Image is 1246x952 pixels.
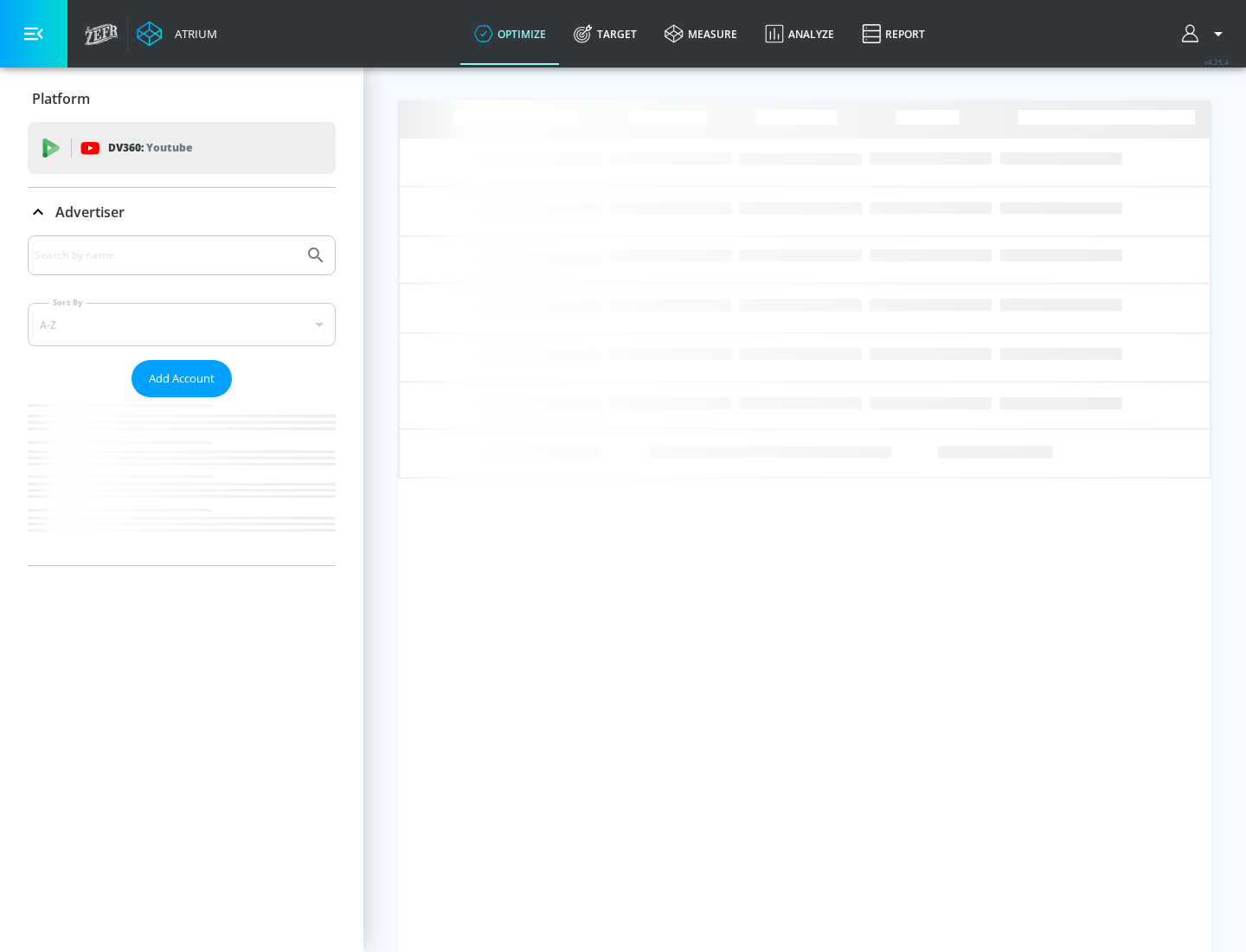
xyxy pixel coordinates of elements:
div: A-Z [28,303,336,346]
div: Advertiser [28,188,336,236]
button: Add Account [132,360,232,397]
div: Atrium [168,26,217,42]
p: Platform [32,89,90,108]
a: measure [651,3,751,65]
input: Search by name [35,244,297,267]
a: Analyze [751,3,848,65]
span: v 4.25.4 [1204,57,1229,67]
p: DV360: [108,138,192,158]
span: Add Account [149,369,215,389]
nav: list of Advertiser [28,397,336,565]
label: Sort By [49,297,87,308]
p: Advertiser [55,203,125,222]
a: Atrium [137,21,217,47]
div: DV360: Youtube [28,122,336,174]
div: Platform [28,74,336,123]
div: Advertiser [28,235,336,565]
a: Report [848,3,939,65]
a: optimize [460,3,560,65]
p: Youtube [146,138,192,157]
a: Target [560,3,651,65]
